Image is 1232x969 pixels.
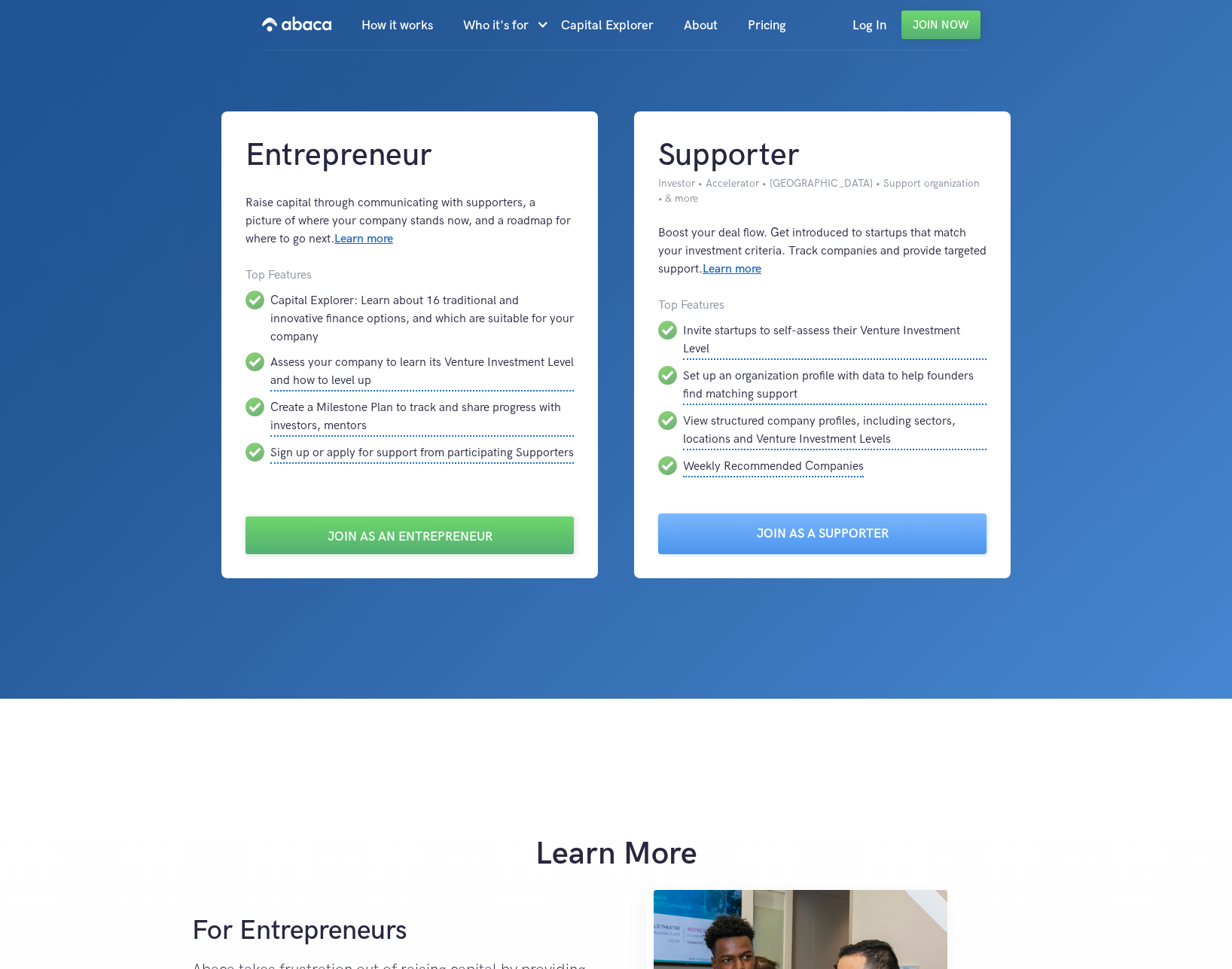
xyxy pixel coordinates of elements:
[658,176,987,206] div: Investor • Accelerator • [GEOGRAPHIC_DATA] • Support organization • & more
[245,267,574,285] div: Top Features
[245,136,574,176] h1: Entrepreneur
[658,297,987,315] div: Top Features
[270,352,574,392] div: Assess your company to learn its Venture Investment Level and how to level up
[270,398,574,437] div: Create a Milestone Plan to track and share progress with investors, mentors
[901,11,980,39] a: Join Now
[683,411,987,450] div: View structured company profiles, including sectors, locations and Venture Investment Levels
[270,443,574,464] div: Sign up or apply for support from participating Supporters
[192,913,407,950] strong: For Entrepreneurs
[683,321,987,360] div: Invite startups to self-assess their Venture Investment Level
[184,834,1047,875] h1: Learn More
[703,262,761,276] a: Learn more
[683,456,864,477] div: Weekly Recommended Companies
[245,194,574,248] div: Raise capital through communicating with supporters, a picture of where your company stands now, ...
[334,232,393,246] a: Learn more
[683,366,987,405] div: Set up an organization profile with data to help founders find matching support
[245,516,574,554] a: Join as an Entrepreneur
[658,136,987,176] h1: Supporter
[262,12,331,36] img: Abaca logo
[270,291,574,346] div: Capital Explorer: Learn about 16 traditional and innovative finance options, and which are suitab...
[658,513,987,554] a: Join as a Supporter
[658,224,987,279] div: Boost your deal flow. Get introduced to startups that match your investment criteria. Track compa...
